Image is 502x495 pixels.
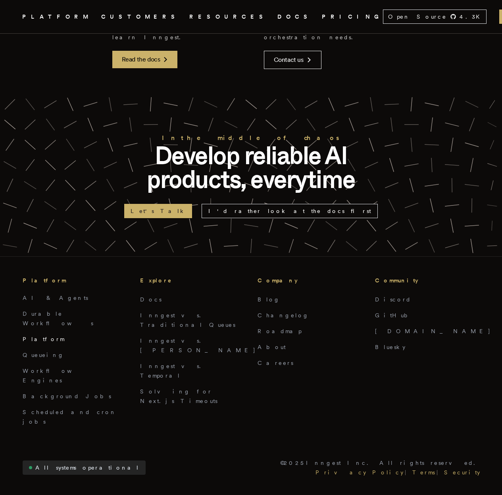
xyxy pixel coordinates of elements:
[124,132,378,144] h2: In the middle of chaos
[23,295,88,301] a: AI & Agents
[460,13,485,21] span: 4.3 K
[388,13,447,21] span: Open Source
[112,51,178,68] a: Read the docs
[375,276,480,285] h3: Community
[140,296,162,303] a: Docs
[124,144,378,191] p: Develop reliable AI products, everytime
[140,276,245,285] h3: Explore
[322,12,383,22] a: PRICING
[375,344,405,350] a: Bluesky
[258,328,302,334] a: Roadmap
[258,296,280,303] a: Blog
[280,458,480,468] p: © 2025 Inngest Inc. All rights reserved.
[23,460,146,475] a: All systems operational
[258,360,293,366] a: Careers
[405,468,411,477] div: |
[258,344,286,350] a: About
[23,276,127,285] h3: Platform
[258,276,362,285] h3: Company
[140,363,206,379] a: Inngest vs. Temporal
[140,312,235,328] a: Inngest vs. Traditional Queues
[140,338,256,353] a: Inngest vs. [PERSON_NAME]
[314,468,405,477] a: Privacy Policy
[23,368,91,384] a: Workflow Engines
[202,204,378,218] a: I'd rather look at the docs first
[375,328,491,334] a: [DOMAIN_NAME]
[22,12,92,22] button: PLATFORM
[375,312,413,318] a: GitHub
[23,352,64,358] a: Queueing
[442,468,480,477] a: Security
[23,311,93,326] a: Durable Workflows
[124,204,192,218] a: Let's Talk
[189,12,268,22] button: RESOURCES
[23,336,64,342] a: Platform
[258,312,309,318] a: Changelog
[101,12,180,22] a: CUSTOMERS
[264,51,321,69] a: Contact us
[437,468,442,477] div: |
[23,409,117,425] a: Scheduled and cron jobs
[140,388,217,404] a: Solving for Next.js Timeouts
[23,393,111,399] a: Background Jobs
[411,468,437,477] a: Terms
[277,12,312,22] a: DOCS
[375,296,411,303] a: Discord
